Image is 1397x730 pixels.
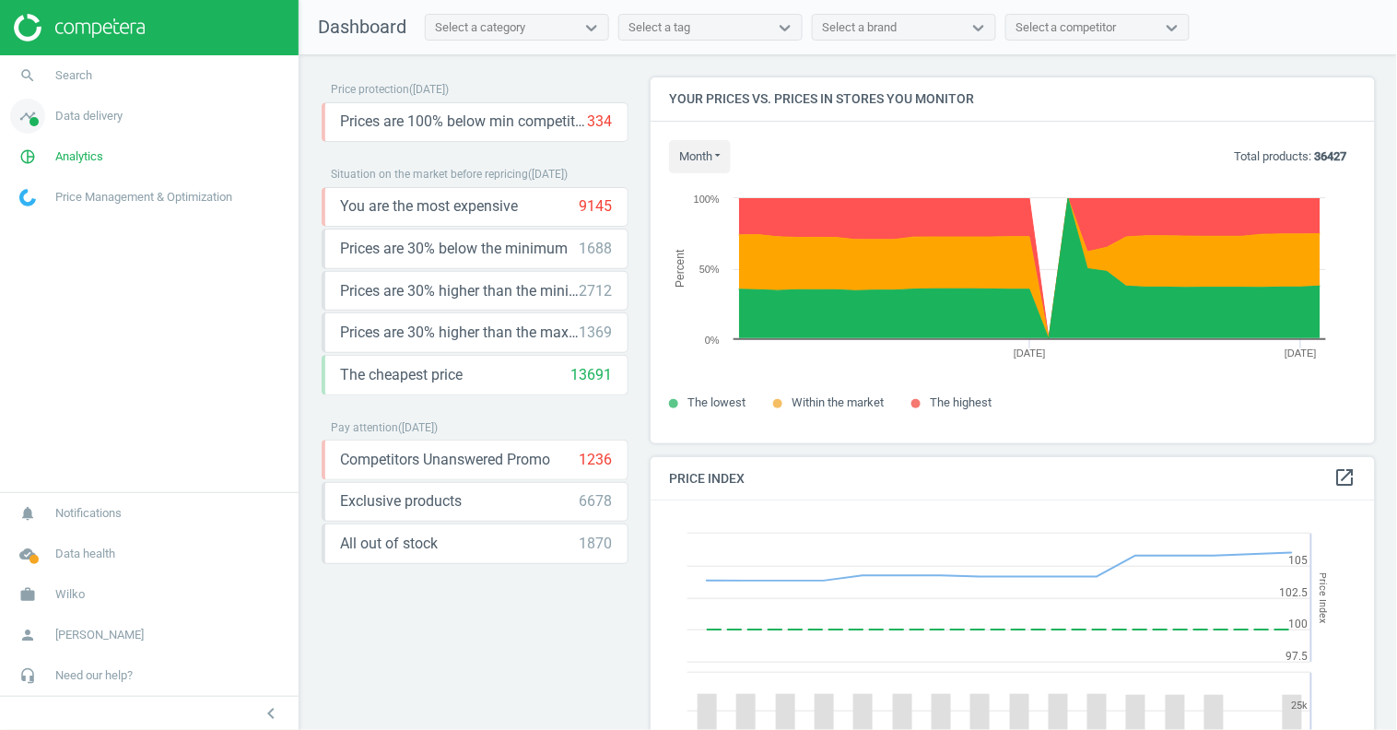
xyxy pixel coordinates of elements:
span: The lowest [687,395,745,409]
div: Select a category [435,19,525,36]
h4: Your prices vs. prices in stores you monitor [651,77,1375,121]
text: 25k [1292,700,1309,712]
text: 105 [1289,554,1309,567]
div: 1369 [580,323,613,343]
div: 2712 [580,281,613,301]
i: chevron_left [260,702,282,724]
tspan: [DATE] [1285,347,1317,359]
text: 100% [694,194,720,205]
span: Wilko [55,586,85,603]
span: Pay attention [331,421,398,434]
span: You are the most expensive [340,196,518,217]
text: 97.5 [1286,650,1309,663]
span: Analytics [55,148,103,165]
div: 1870 [580,534,613,554]
span: Notifications [55,505,122,522]
span: Search [55,67,92,84]
text: 0% [705,335,720,346]
div: 9145 [580,196,613,217]
div: 1236 [580,450,613,470]
span: Price Management & Optimization [55,189,232,206]
i: headset_mic [10,658,45,693]
div: 1688 [580,239,613,259]
tspan: Price Index [1318,572,1330,623]
span: Situation on the market before repricing [331,168,528,181]
div: Select a tag [628,19,690,36]
img: ajHJNr6hYgQAAAAASUVORK5CYII= [14,14,145,41]
span: Need our help? [55,667,133,684]
span: The cheapest price [340,365,463,385]
span: Prices are 30% below the minimum [340,239,568,259]
div: 334 [588,112,613,132]
i: notifications [10,496,45,531]
span: Price protection [331,83,409,96]
span: The highest [930,395,992,409]
i: search [10,58,45,93]
div: 6678 [580,491,613,512]
div: 13691 [571,365,613,385]
button: month [669,140,731,173]
i: pie_chart_outlined [10,139,45,174]
button: chevron_left [248,701,294,725]
h4: Price Index [651,457,1375,500]
span: [PERSON_NAME] [55,627,144,643]
i: cloud_done [10,536,45,571]
span: ( [DATE] ) [528,168,568,181]
span: All out of stock [340,534,438,554]
span: Competitors Unanswered Promo [340,450,550,470]
i: timeline [10,99,45,134]
span: Dashboard [318,16,406,38]
a: open_in_new [1334,466,1356,490]
span: Exclusive products [340,491,462,512]
span: Within the market [792,395,884,409]
span: Prices are 30% higher than the minimum [340,281,580,301]
text: 100 [1289,618,1309,630]
text: 102.5 [1280,586,1309,599]
i: work [10,577,45,612]
span: Prices are 30% higher than the maximal [340,323,580,343]
div: Select a brand [822,19,897,36]
span: ( [DATE] ) [409,83,449,96]
span: ( [DATE] ) [398,421,438,434]
i: open_in_new [1334,466,1356,489]
tspan: [DATE] [1014,347,1046,359]
span: Data delivery [55,108,123,124]
p: Total products: [1235,148,1347,165]
i: person [10,618,45,653]
img: wGWNvw8QSZomAAAAABJRU5ErkJggg== [19,189,36,206]
tspan: Percent [675,249,687,288]
text: 50% [699,264,720,275]
span: Prices are 100% below min competitor [340,112,588,132]
b: 36427 [1315,149,1347,163]
div: Select a competitor [1015,19,1117,36]
span: Data health [55,546,115,562]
